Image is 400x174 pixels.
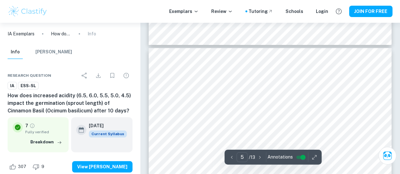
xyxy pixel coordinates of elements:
[8,30,34,37] a: IA Exemplars
[8,45,23,59] button: Info
[169,8,199,15] p: Exemplars
[8,5,48,18] img: Clastify logo
[8,73,51,78] span: Research question
[8,82,17,90] a: IA
[89,122,122,129] h6: [DATE]
[25,122,28,129] p: 7
[106,69,119,82] div: Bookmark
[89,130,127,137] div: This exemplar is based on the current syllabus. Feel free to refer to it for inspiration/ideas wh...
[249,8,273,15] a: Tutoring
[88,30,96,37] p: Info
[286,8,303,15] a: Schools
[18,83,38,89] span: ESS-SL
[8,83,16,89] span: IA
[29,123,35,129] a: Grade fully verified
[316,8,328,15] a: Login
[78,69,91,82] div: Share
[211,8,233,15] p: Review
[25,129,64,135] span: Fully verified
[378,147,396,165] button: Ask Clai
[31,162,48,172] div: Dislike
[349,6,392,17] button: JOIN FOR FREE
[8,162,30,172] div: Like
[249,154,255,161] p: / 13
[92,69,105,82] div: Download
[51,30,71,37] p: How does increased acidity (6.5, 6.0, 5.5, 5.0, 4.5) impact the germination (sprout length) of Ci...
[15,164,30,170] span: 307
[72,161,132,172] button: View [PERSON_NAME]
[8,92,132,115] h6: How does increased acidity (6.5, 6.0, 5.5, 5.0, 4.5) impact the germination (sprout length) of Ci...
[18,82,39,90] a: ESS-SL
[333,6,344,17] button: Help and Feedback
[89,130,127,137] span: Current Syllabus
[268,154,293,160] span: Annotations
[35,45,72,59] button: [PERSON_NAME]
[120,69,132,82] div: Report issue
[29,137,64,147] button: Breakdown
[38,164,48,170] span: 9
